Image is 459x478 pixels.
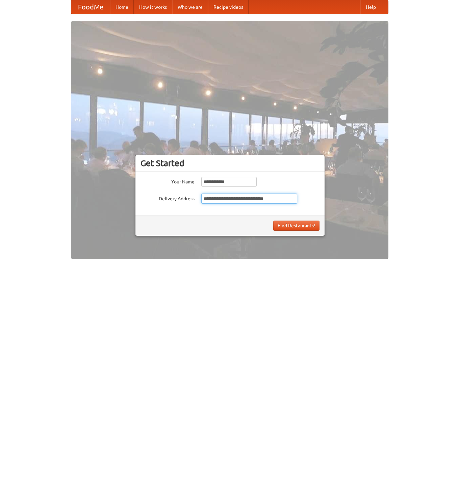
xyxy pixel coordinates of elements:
a: How it works [134,0,172,14]
label: Delivery Address [141,194,195,202]
a: Recipe videos [208,0,249,14]
h3: Get Started [141,158,320,168]
label: Your Name [141,177,195,185]
a: Help [360,0,381,14]
a: Who we are [172,0,208,14]
button: Find Restaurants! [273,221,320,231]
a: FoodMe [71,0,110,14]
a: Home [110,0,134,14]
